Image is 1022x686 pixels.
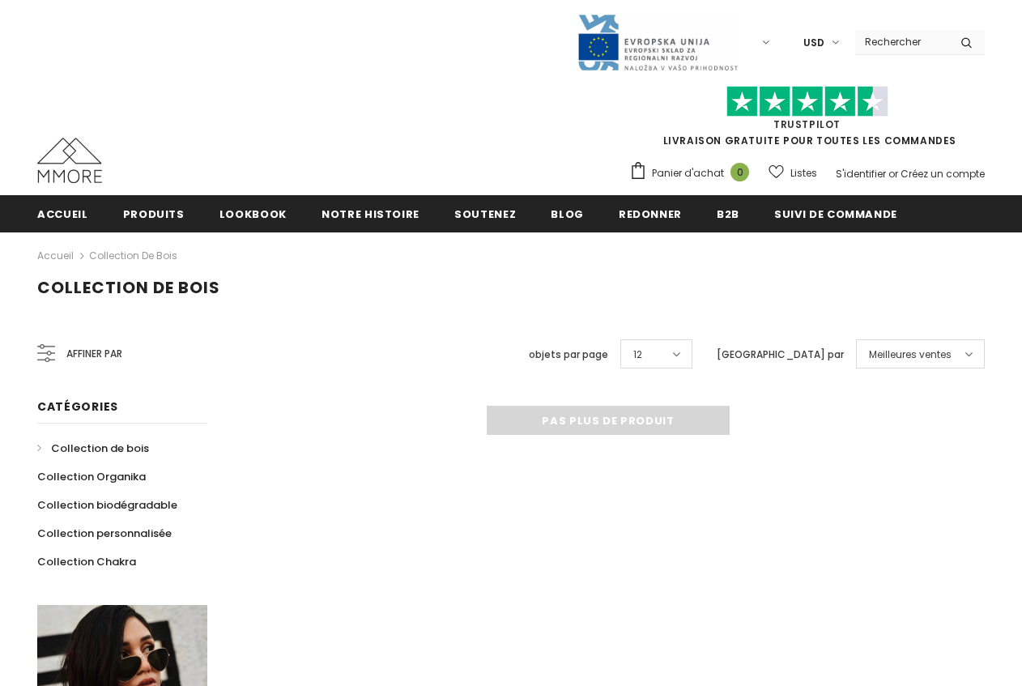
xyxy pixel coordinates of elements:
span: Accueil [37,207,88,222]
a: Javni Razpis [577,35,739,49]
span: Panier d'achat [652,165,724,181]
a: Notre histoire [322,195,419,232]
span: Blog [551,207,584,222]
img: Cas MMORE [37,138,102,183]
img: Faites confiance aux étoiles pilotes [726,86,888,117]
span: 12 [633,347,642,363]
a: Collection de bois [37,434,149,462]
a: Redonner [619,195,682,232]
a: Blog [551,195,584,232]
span: Lookbook [219,207,287,222]
span: Affiner par [66,345,122,363]
label: objets par page [529,347,608,363]
span: soutenez [454,207,516,222]
span: Produits [123,207,185,222]
span: LIVRAISON GRATUITE POUR TOUTES LES COMMANDES [629,93,985,147]
a: soutenez [454,195,516,232]
a: Panier d'achat 0 [629,161,757,185]
span: Collection de bois [37,276,220,299]
span: Collection biodégradable [37,497,177,513]
input: Search Site [855,30,948,53]
a: S'identifier [836,167,886,181]
a: Lookbook [219,195,287,232]
img: Javni Razpis [577,13,739,72]
span: Notre histoire [322,207,419,222]
a: Collection biodégradable [37,491,177,519]
span: Collection Organika [37,469,146,484]
span: Listes [790,165,817,181]
a: Collection personnalisée [37,519,172,548]
span: Collection de bois [51,441,149,456]
span: Catégories [37,398,118,415]
a: Listes [769,159,817,187]
span: 0 [730,163,749,181]
span: Meilleures ventes [869,347,952,363]
a: B2B [717,195,739,232]
a: TrustPilot [773,117,841,131]
span: Collection personnalisée [37,526,172,541]
span: USD [803,35,824,51]
span: Suivi de commande [774,207,897,222]
span: Redonner [619,207,682,222]
a: Accueil [37,246,74,266]
a: Collection Chakra [37,548,136,576]
label: [GEOGRAPHIC_DATA] par [717,347,844,363]
span: Collection Chakra [37,554,136,569]
a: Créez un compte [901,167,985,181]
a: Accueil [37,195,88,232]
a: Collection Organika [37,462,146,491]
a: Suivi de commande [774,195,897,232]
a: Produits [123,195,185,232]
span: or [888,167,898,181]
span: B2B [717,207,739,222]
a: Collection de bois [89,249,177,262]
